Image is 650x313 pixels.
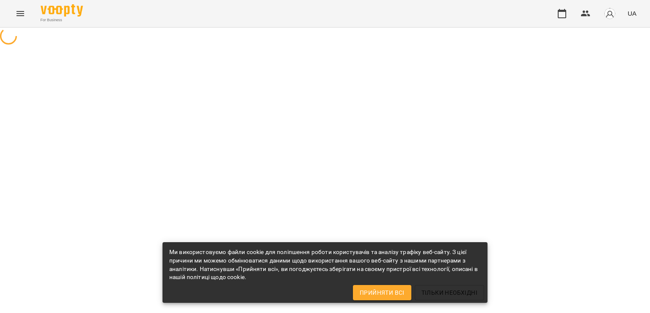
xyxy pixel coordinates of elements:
[10,3,30,24] button: Menu
[41,4,83,17] img: Voopty Logo
[624,6,640,21] button: UA
[41,17,83,23] span: For Business
[604,8,616,20] img: avatar_s.png
[628,9,636,18] span: UA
